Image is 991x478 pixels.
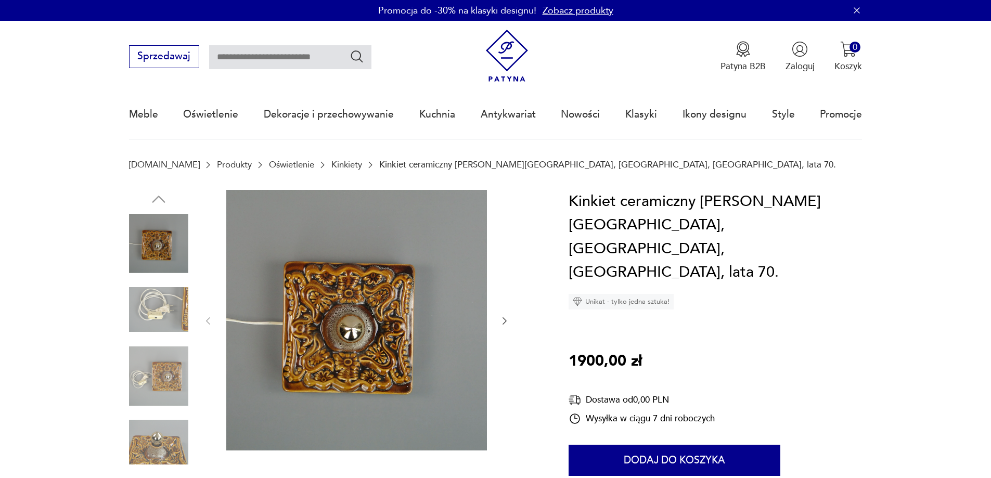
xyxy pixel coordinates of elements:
[183,91,238,138] a: Oświetlenie
[573,297,582,306] img: Ikona diamentu
[735,41,751,57] img: Ikona medalu
[561,91,600,138] a: Nowości
[217,160,252,170] a: Produkty
[792,41,808,57] img: Ikonka użytkownika
[850,42,860,53] div: 0
[481,30,533,82] img: Patyna - sklep z meblami i dekoracjami vintage
[786,41,815,72] button: Zaloguj
[834,60,862,72] p: Koszyk
[129,280,188,339] img: Zdjęcie produktu Kinkiet ceramiczny A. Sadulski, Polam Piła, Mirostowice, lata 70.
[129,53,199,61] a: Sprzedawaj
[786,60,815,72] p: Zaloguj
[129,214,188,273] img: Zdjęcie produktu Kinkiet ceramiczny A. Sadulski, Polam Piła, Mirostowice, lata 70.
[569,445,780,476] button: Dodaj do koszyka
[625,91,657,138] a: Klasyki
[720,41,766,72] a: Ikona medaluPatyna B2B
[350,49,365,64] button: Szukaj
[569,393,581,406] img: Ikona dostawy
[269,160,314,170] a: Oświetlenie
[419,91,455,138] a: Kuchnia
[543,4,613,17] a: Zobacz produkty
[379,160,836,170] p: Kinkiet ceramiczny [PERSON_NAME][GEOGRAPHIC_DATA], [GEOGRAPHIC_DATA], [GEOGRAPHIC_DATA], lata 70.
[226,190,487,450] img: Zdjęcie produktu Kinkiet ceramiczny A. Sadulski, Polam Piła, Mirostowice, lata 70.
[481,91,536,138] a: Antykwariat
[720,41,766,72] button: Patyna B2B
[569,294,674,309] div: Unikat - tylko jedna sztuka!
[720,60,766,72] p: Patyna B2B
[840,41,856,57] img: Ikona koszyka
[264,91,394,138] a: Dekoracje i przechowywanie
[569,350,642,373] p: 1900,00 zł
[569,412,715,425] div: Wysyłka w ciągu 7 dni roboczych
[129,412,188,472] img: Zdjęcie produktu Kinkiet ceramiczny A. Sadulski, Polam Piła, Mirostowice, lata 70.
[683,91,747,138] a: Ikony designu
[331,160,362,170] a: Kinkiety
[129,91,158,138] a: Meble
[834,41,862,72] button: 0Koszyk
[569,190,862,285] h1: Kinkiet ceramiczny [PERSON_NAME][GEOGRAPHIC_DATA], [GEOGRAPHIC_DATA], [GEOGRAPHIC_DATA], lata 70.
[569,393,715,406] div: Dostawa od 0,00 PLN
[129,45,199,68] button: Sprzedawaj
[772,91,795,138] a: Style
[820,91,862,138] a: Promocje
[129,160,200,170] a: [DOMAIN_NAME]
[378,4,536,17] p: Promocja do -30% na klasyki designu!
[129,346,188,406] img: Zdjęcie produktu Kinkiet ceramiczny A. Sadulski, Polam Piła, Mirostowice, lata 70.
